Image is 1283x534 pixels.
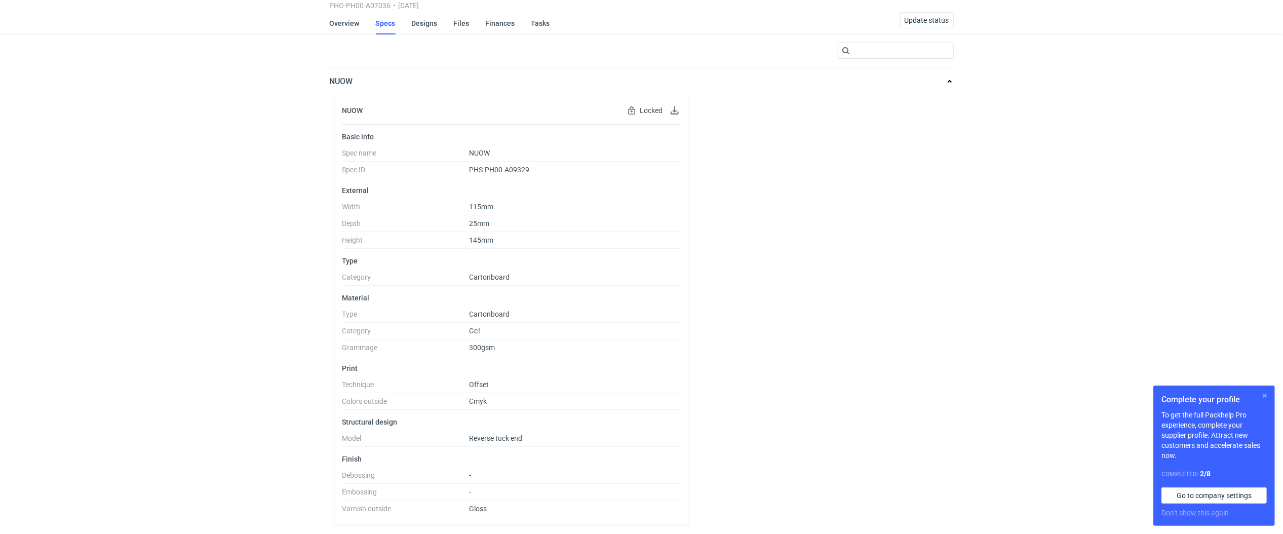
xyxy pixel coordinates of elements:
span: 115mm [469,203,493,211]
span: • [394,2,396,10]
dt: Technique [342,380,470,393]
span: Gc1 [469,327,482,335]
a: Finances [486,12,515,34]
a: Go to company settings [1161,487,1267,504]
span: 145mm [469,236,493,244]
dt: Depth [342,219,470,232]
span: PHS-PH00-A09329 [469,166,529,174]
span: 25mm [469,219,489,227]
span: Cartonboard [469,273,510,281]
strong: 2 / 8 [1200,470,1211,478]
button: Skip for now [1259,390,1271,402]
button: Don’t show this again [1161,508,1229,518]
span: NUOW [469,149,490,157]
span: - [469,488,471,496]
button: Download specification [669,104,681,117]
span: Cartonboard [469,310,510,318]
dt: Category [342,273,470,286]
div: PHO-PH00-A07036 [DATE] [330,2,824,10]
dt: Embossing [342,488,470,501]
span: Reverse tuck end [469,434,522,442]
dt: Model [342,434,470,447]
dt: Height [342,236,470,249]
span: Offset [469,380,489,389]
p: Basic info [342,133,681,141]
p: Material [342,294,681,302]
a: Overview [330,12,360,34]
dt: Width [342,203,470,215]
p: Finish [342,455,681,463]
span: Update status [905,17,949,24]
dt: Varnish outside [342,505,470,517]
p: Print [342,364,681,372]
a: Files [454,12,470,34]
p: NUOW [330,75,353,88]
h2: NUOW [342,106,363,115]
h1: Complete your profile [1161,394,1267,406]
p: Structural design [342,418,681,426]
p: Type [342,257,681,265]
a: Designs [412,12,438,34]
button: Update status [900,12,954,28]
dt: Grammage [342,344,470,356]
dt: Category [342,327,470,339]
dt: Spec ID [342,166,470,178]
dt: Type [342,310,470,323]
span: Gloss [469,505,487,513]
div: Completed: [1161,469,1267,479]
span: 300gsm [469,344,495,352]
a: Specs [376,12,396,34]
p: External [342,186,681,195]
span: Cmyk [469,397,487,405]
dt: Spec name [342,149,470,162]
span: - [469,471,471,479]
div: Locked [626,104,665,117]
dt: Debossing [342,471,470,484]
p: To get the full Packhelp Pro experience, complete your supplier profile. Attract new customers an... [1161,410,1267,461]
dt: Colors outside [342,397,470,410]
a: Tasks [531,12,550,34]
